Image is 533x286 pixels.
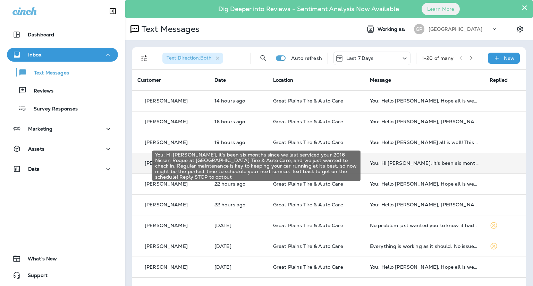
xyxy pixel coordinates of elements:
[273,222,343,229] span: Great Plains Tire & Auto Care
[273,118,343,125] span: Great Plains Tire & Auto Care
[21,272,48,281] span: Support
[28,52,41,57] p: Inbox
[7,142,118,156] button: Assets
[273,202,343,208] span: Great Plains Tire & Auto Care
[378,26,407,32] span: Working as:
[370,202,479,207] div: You: Hello Terry, Hope all is well! This is Justin from Great Plains Tire & Auto Care. I wanted t...
[27,106,78,113] p: Survey Responses
[273,139,343,145] span: Great Plains Tire & Auto Care
[370,264,479,270] div: You: Hello Jason, Hope all is well! This is Justin from Great Plains Tire & Auto Care. I wanted t...
[145,160,188,166] p: [PERSON_NAME]
[273,77,293,83] span: Location
[214,77,226,83] span: Date
[162,53,223,64] div: Text Direction:Both
[145,264,188,270] p: [PERSON_NAME]
[7,101,118,116] button: Survey Responses
[137,77,161,83] span: Customer
[429,26,482,32] p: [GEOGRAPHIC_DATA]
[273,243,343,249] span: Great Plains Tire & Auto Care
[291,55,322,61] p: Auto refresh
[7,252,118,266] button: What's New
[214,119,262,124] p: Sep 26, 2025 02:30 PM
[521,2,528,13] button: Close
[214,98,262,104] p: Sep 26, 2025 04:30 PM
[7,268,118,282] button: Support
[504,55,515,61] p: New
[145,98,188,104] p: [PERSON_NAME]
[214,181,262,187] p: Sep 26, 2025 08:07 AM
[370,223,479,228] div: No problem just wanted you to know it had been completed
[145,243,188,249] p: [PERSON_NAME]
[145,119,188,124] p: [PERSON_NAME]
[21,256,57,264] span: What's New
[370,119,479,124] div: You: Hello Hannah, Hope all is well! This is Justin from Great Plains Tire & Auto Care. I wanted ...
[28,166,40,172] p: Data
[422,55,454,61] div: 1 - 20 of many
[7,83,118,98] button: Reviews
[139,24,200,34] p: Text Messages
[7,48,118,62] button: Inbox
[7,65,118,80] button: Text Messages
[28,32,54,37] p: Dashboard
[145,223,188,228] p: [PERSON_NAME]
[198,8,419,10] p: Dig Deeper into Reviews - Sentiment Analysis Now Available
[145,181,188,187] p: [PERSON_NAME]
[27,70,69,77] p: Text Messages
[370,98,479,104] div: You: Hello Heather, Hope all is well! This is Justin from Great Plains Tire & Auto Care. I wanted...
[137,51,151,65] button: Filters
[28,126,52,132] p: Marketing
[103,4,122,18] button: Collapse Sidebar
[7,162,118,176] button: Data
[256,51,270,65] button: Search Messages
[273,98,343,104] span: Great Plains Tire & Auto Care
[370,243,479,249] div: Everything is working as it should. No issues from what was repaired.
[414,24,424,34] div: GP
[214,140,262,145] p: Sep 26, 2025 11:30 AM
[370,77,391,83] span: Message
[422,3,460,15] button: Learn More
[514,23,526,35] button: Settings
[27,88,53,95] p: Reviews
[214,243,262,249] p: Sep 25, 2025 04:47 PM
[214,202,262,207] p: Sep 26, 2025 08:06 AM
[145,202,188,207] p: [PERSON_NAME]
[370,160,479,166] div: You: Hi Gerald, it's been six months since we last serviced your 2016 Nissan Rogue at Great Plain...
[167,55,212,61] span: Text Direction : Both
[28,146,44,152] p: Assets
[370,181,479,187] div: You: Hello Savanah, Hope all is well! This is Justin from Great Plains Tire & Auto Care. I wanted...
[145,140,188,145] p: [PERSON_NAME]
[273,264,343,270] span: Great Plains Tire & Auto Care
[490,77,508,83] span: Replied
[7,122,118,136] button: Marketing
[214,223,262,228] p: Sep 25, 2025 05:06 PM
[7,28,118,42] button: Dashboard
[273,181,343,187] span: Great Plains Tire & Auto Care
[370,140,479,145] div: You: Hello Davis, Hope all is well! This is Justin from Great Plains Tire & Auto Care. I wanted t...
[152,151,361,181] div: You: Hi [PERSON_NAME], it's been six months since we last serviced your 2016 Nissan Rogue at [GEO...
[214,264,262,270] p: Sep 25, 2025 04:30 PM
[346,55,374,61] p: Last 7 Days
